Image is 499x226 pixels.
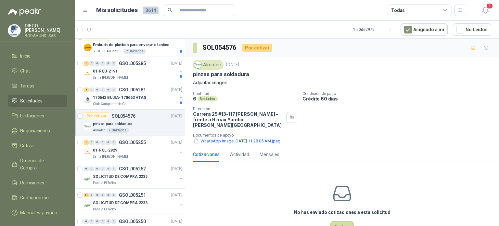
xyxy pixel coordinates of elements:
a: Inicio [8,50,67,62]
div: 0 [106,219,111,224]
p: GSOL005251 [119,193,146,197]
div: 0 [106,166,111,171]
h1: Mis solicitudes [96,6,138,15]
div: 0 [100,87,105,92]
p: Crédito 60 días [302,96,496,101]
a: Por cotizarSOL054576[DATE] Company Logopinzas para soldaduraAlmatec6 Unidades [75,110,185,136]
div: 0 [89,140,94,145]
div: Actividad [230,151,249,158]
div: 2 Unidades [123,49,146,54]
div: 0 [100,193,105,197]
p: Santa [PERSON_NAME] [93,154,128,159]
div: 0 [89,61,94,66]
div: 1 - 50 de 2979 [353,24,395,35]
span: 1 [486,3,493,9]
img: Logo peakr [8,8,41,16]
img: Company Logo [84,202,92,209]
p: Almatec [93,128,105,133]
p: Adjuntar imagen [193,79,491,86]
div: 0 [106,140,111,145]
div: 0 [84,166,89,171]
img: Company Logo [8,24,20,37]
p: Cantidad [193,91,297,96]
div: 0 [100,219,105,224]
a: 1 0 0 0 0 0 GSOL005285[DATE] Company Logo01-RQU-2191Santa [PERSON_NAME] [84,60,184,80]
p: Club Campestre de Cali [93,101,128,107]
div: 0 [111,140,116,145]
div: 0 [89,166,94,171]
div: 0 [111,61,116,66]
div: 0 [111,87,116,92]
p: GSOL005255 [119,140,146,145]
a: Por cotizarSOL054684[DATE] Company LogoEmbudo de plástico para envasar el anticorrosivo / lubrica... [75,31,185,57]
img: Company Logo [84,149,92,157]
a: Configuración [8,192,67,204]
p: [DATE] [171,87,182,93]
div: 0 [84,219,89,224]
span: Tareas [20,82,34,89]
a: 0 0 0 0 0 0 GSOL005252[DATE] Company LogoSOLICITUD DE COMPRA 2235Panela El Trébol [84,165,184,186]
a: Órdenes de Compra [8,154,67,174]
p: Carrera 25 #13-117 [PERSON_NAME] - frente a Rimax Yumbo , [PERSON_NAME][GEOGRAPHIC_DATA] [193,111,284,128]
span: search [168,8,172,12]
a: Tareas [8,80,67,92]
div: 0 [106,87,111,92]
span: Inicio [20,52,31,60]
p: SOLICITUD DE COMPRA 2233 [93,200,147,206]
div: 0 [89,219,94,224]
img: Company Logo [84,70,92,78]
div: 0 [106,193,111,197]
div: 11 [84,193,89,197]
p: RODAMUNDI SAS [25,34,67,38]
div: Mensajes [260,151,279,158]
div: Unidades [198,96,218,101]
div: 0 [89,87,94,92]
p: pinzas para soldadura [193,71,249,78]
div: 4 [84,87,89,92]
p: SOL054684 [112,35,135,39]
p: Panela El Trébol [93,180,117,186]
p: [DATE] [171,113,182,119]
div: 1 [84,140,89,145]
span: Remisiones [20,179,44,186]
img: Company Logo [194,61,201,68]
a: Remisiones [8,177,67,189]
p: [DATE] [171,60,182,67]
span: Chat [20,67,30,74]
div: Cotizaciones [193,151,220,158]
div: 0 [100,140,105,145]
div: 0 [106,61,111,66]
div: 0 [95,219,100,224]
div: 0 [111,193,116,197]
p: pinzas para soldadura [93,121,132,127]
p: 01-RQL-2929 [93,147,117,153]
p: Documentos de apoyo [193,133,496,138]
div: 0 [95,140,100,145]
div: 6 Unidades [107,128,129,133]
span: Licitaciones [20,112,44,119]
h3: SOL054576 [202,43,237,53]
div: Almatec [193,60,224,70]
p: GSOL005252 [119,166,146,171]
img: Company Logo [84,123,92,130]
span: Manuales y ayuda [20,209,57,216]
div: Por cotizar [242,44,272,52]
p: Condición de pago [302,91,496,96]
div: 1 [84,61,89,66]
span: Solicitudes [20,97,43,104]
span: Cotizar [20,142,35,149]
img: Company Logo [84,44,92,51]
div: 0 [95,87,100,92]
span: Configuración [20,194,49,201]
p: DIEGO [PERSON_NAME] [25,23,67,33]
p: SOLICITUD DE COMPRA 2235 [93,174,147,180]
a: Chat [8,65,67,77]
a: Licitaciones [8,110,67,122]
a: 11 0 0 0 0 0 GSOL005251[DATE] Company LogoSOLICITUD DE COMPRA 2233Panela El Trébol [84,191,184,212]
p: [DATE] [171,140,182,146]
a: 1 0 0 0 0 0 GSOL005255[DATE] Company Logo01-RQL-2929Santa [PERSON_NAME] [84,139,184,159]
p: 6 [193,96,196,101]
p: SOL054576 [112,114,135,118]
p: GSOL005285 [119,61,146,66]
div: Por cotizar [84,112,109,120]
